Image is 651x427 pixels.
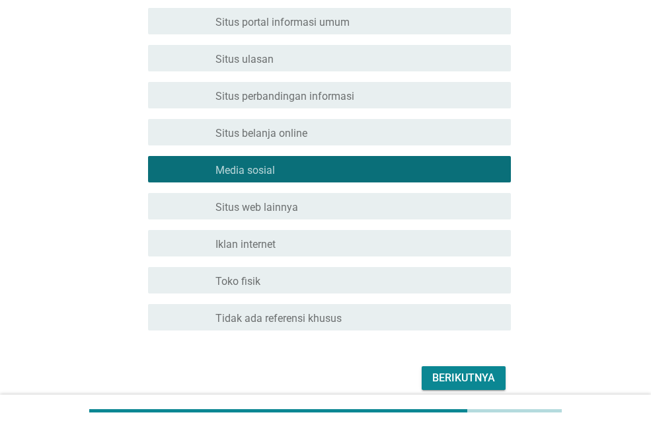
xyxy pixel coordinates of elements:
font: Iklan internet [215,238,276,251]
font: memeriksa [159,235,301,251]
font: Situs perbandingan informasi [215,90,354,102]
font: Berikutnya [432,371,495,384]
font: memeriksa [159,50,301,66]
font: Tidak ada referensi khusus [215,312,342,325]
font: memeriksa [159,124,301,140]
font: memeriksa [159,13,301,29]
font: Situs portal informasi umum [215,16,350,28]
font: Media sosial [215,164,275,176]
font: memeriksa [159,198,301,214]
font: memeriksa [159,272,301,288]
font: Situs web lainnya [215,201,298,213]
font: Toko fisik [215,275,260,288]
font: memeriksa [159,309,301,325]
font: memeriksa [159,161,301,177]
button: Berikutnya [422,366,506,390]
font: Situs ulasan [215,53,274,65]
font: Situs belanja online [215,127,307,139]
font: memeriksa [159,87,301,103]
